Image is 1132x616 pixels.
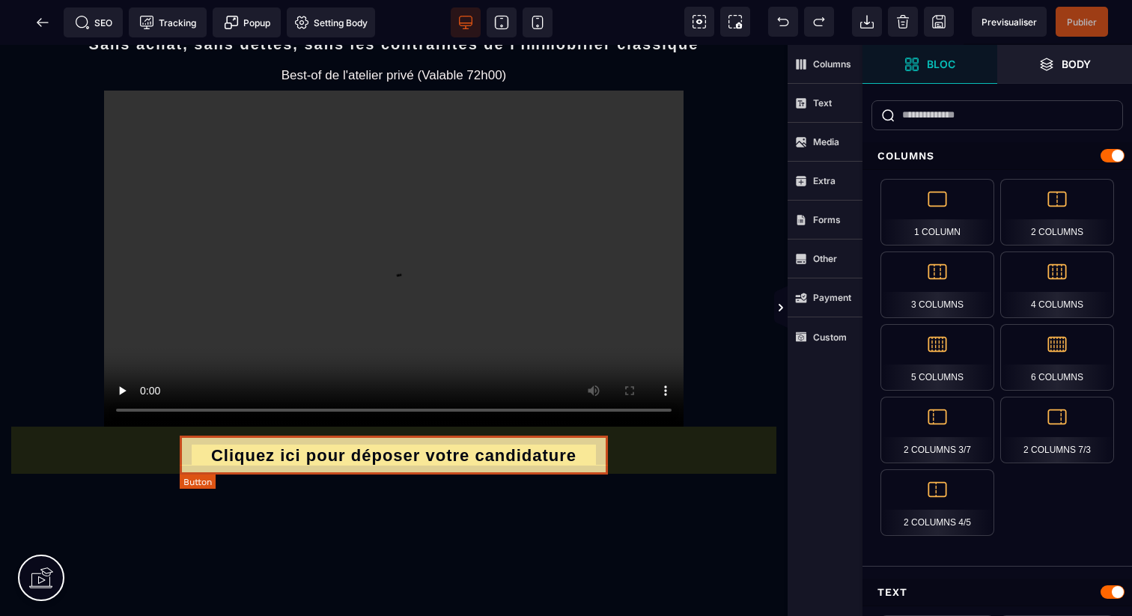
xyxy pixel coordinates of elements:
span: Preview [972,7,1047,37]
div: 4 Columns [1000,251,1114,318]
span: Tracking [139,15,196,30]
span: Previsualiser [982,16,1037,28]
div: 3 Columns [880,251,994,318]
span: Setting Body [294,15,368,30]
strong: Media [813,136,839,147]
span: Screenshot [720,7,750,37]
div: Text [862,579,1132,606]
strong: Bloc [927,58,955,70]
div: 2 Columns 7/3 [1000,397,1114,463]
strong: Forms [813,214,841,225]
strong: Text [813,97,832,109]
span: Popup [224,15,270,30]
strong: Payment [813,292,851,303]
div: 2 Columns [1000,179,1114,246]
strong: Extra [813,175,836,186]
div: 2 Columns 4/5 [880,469,994,536]
h2: Best-of de l'atelier privé (Valable 72h00) [11,16,776,46]
strong: Other [813,253,837,264]
span: Publier [1067,16,1097,28]
span: Open Layer Manager [997,45,1132,84]
div: 2 Columns 3/7 [880,397,994,463]
span: View components [684,7,714,37]
button: Cliquez ici pour déposer votre candidature [180,391,608,430]
div: 1 Column [880,179,994,246]
div: 5 Columns [880,324,994,391]
strong: Custom [813,332,847,343]
div: Columns [862,142,1132,170]
strong: Body [1062,58,1091,70]
span: SEO [75,15,112,30]
span: Open Blocks [862,45,997,84]
strong: Columns [813,58,851,70]
div: 6 Columns [1000,324,1114,391]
